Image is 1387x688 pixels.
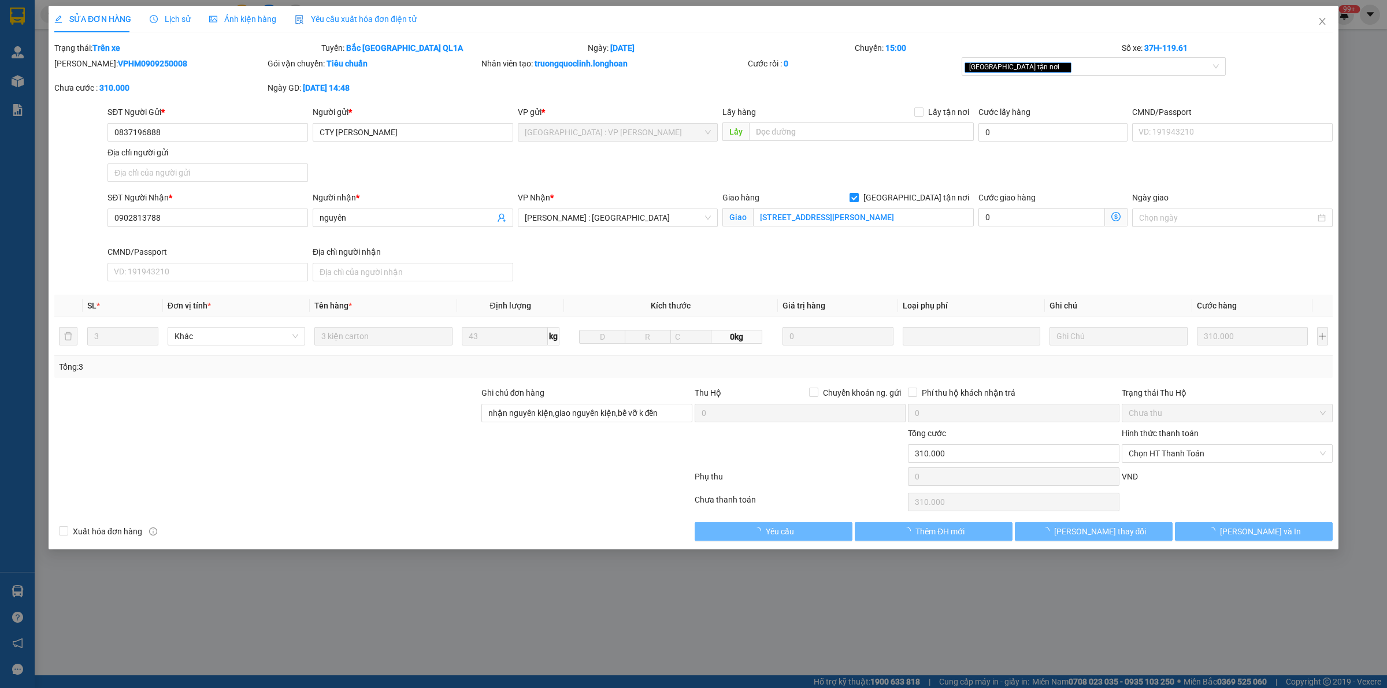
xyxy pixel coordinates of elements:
input: Cước giao hàng [978,208,1105,226]
span: Thêm ĐH mới [915,525,965,538]
div: Ngày GD: [268,81,479,94]
b: Tiêu chuẩn [327,59,368,68]
span: Hồ Chí Minh : Kho Quận 12 [525,209,711,226]
input: Địa chỉ của người gửi [107,163,308,182]
span: Yêu cầu xuất hóa đơn điện tử [295,14,417,24]
div: CMND/Passport [1132,106,1333,118]
span: Lịch sử [150,14,191,24]
button: [PERSON_NAME] thay đổi [1015,522,1173,541]
span: loading [1041,527,1054,535]
div: Chuyến: [854,42,1121,54]
button: delete [59,327,77,345]
span: loading [753,527,766,535]
div: Địa chỉ người gửi [107,146,308,159]
span: 0kg [711,330,762,344]
span: user-add [497,213,506,222]
div: Gói vận chuyển: [268,57,479,70]
input: Địa chỉ của người nhận [313,263,513,281]
input: 0 [1197,327,1308,345]
input: Giao tận nơi [753,208,974,226]
div: SĐT Người Gửi [107,106,308,118]
span: Lấy [722,122,749,141]
label: Hình thức thanh toán [1122,429,1199,438]
input: D [579,330,625,344]
b: Trên xe [92,43,120,53]
span: VND [1122,472,1138,481]
span: Đơn vị tính [168,301,211,310]
span: Hà Nội : VP Hoàng Mai [525,124,711,141]
span: [PERSON_NAME] thay đổi [1054,525,1147,538]
span: Chuyển khoản ng. gửi [818,386,906,399]
span: clock-circle [150,15,158,23]
input: Ghi chú đơn hàng [481,404,692,422]
span: SL [87,301,97,310]
span: loading [903,527,915,535]
span: dollar-circle [1111,212,1121,221]
th: Ghi chú [1045,295,1192,317]
input: Cước lấy hàng [978,123,1128,142]
b: 37H-119.61 [1144,43,1188,53]
span: close [1318,17,1327,26]
div: CMND/Passport [107,246,308,258]
div: VP gửi [518,106,718,118]
span: Yêu cầu [766,525,794,538]
b: Bắc [GEOGRAPHIC_DATA] QL1A [346,43,463,53]
strong: (Công Ty TNHH Chuyển Phát Nhanh Bảo An - MST: 0109597835) [18,32,242,41]
b: [DATE] [610,43,635,53]
div: Người nhận [313,191,513,204]
span: Chưa thu [1129,404,1326,422]
span: Phí thu hộ khách nhận trả [917,386,1020,399]
th: Loại phụ phí [898,295,1045,317]
span: Giao [722,208,753,226]
button: Close [1306,6,1338,38]
div: SĐT Người Nhận [107,191,308,204]
div: Chưa thanh toán [693,493,907,514]
div: Cước rồi : [748,57,959,70]
span: Giao hàng [722,193,759,202]
div: Ngày: [587,42,854,54]
b: truongquoclinh.longhoan [535,59,628,68]
span: [PERSON_NAME] và In [1220,525,1301,538]
span: close [1061,64,1067,70]
b: 0 [784,59,788,68]
button: [PERSON_NAME] và In [1175,522,1333,541]
span: VP Nhận [518,193,550,202]
input: C [670,330,712,344]
input: 0 [782,327,893,345]
span: Giá trị hàng [782,301,825,310]
input: Ghi Chú [1049,327,1187,345]
span: Cước hàng [1197,301,1237,310]
span: Tổng cước [908,429,946,438]
button: Thêm ĐH mới [855,522,1013,541]
img: icon [295,15,304,24]
span: [PHONE_NUMBER] - [DOMAIN_NAME] [48,45,214,89]
input: VD: Bàn, Ghế [314,327,452,345]
div: Trạng thái: [53,42,320,54]
label: Cước giao hàng [978,193,1036,202]
span: Xuất hóa đơn hàng [68,525,147,538]
span: Ảnh kiện hàng [209,14,276,24]
div: Phụ thu [693,470,907,490]
span: loading [1207,527,1220,535]
span: edit [54,15,62,23]
span: Định lượng [490,301,531,310]
div: Trạng thái Thu Hộ [1122,386,1333,399]
span: [GEOGRAPHIC_DATA] tận nơi [965,62,1071,73]
button: plus [1317,327,1328,345]
div: Nhân viên tạo: [481,57,746,70]
div: Người gửi [313,106,513,118]
span: Kích thước [651,301,691,310]
span: kg [548,327,559,345]
span: Lấy tận nơi [924,106,974,118]
b: 15:00 [885,43,906,53]
b: [DATE] 14:48 [303,83,350,92]
label: Ghi chú đơn hàng [481,388,545,397]
input: R [625,330,671,344]
input: Ngày giao [1139,211,1315,224]
div: Chưa cước : [54,81,265,94]
span: Chọn HT Thanh Toán [1129,445,1326,462]
span: info-circle [149,527,157,535]
label: Cước lấy hàng [978,107,1030,117]
span: Thu Hộ [695,388,721,397]
div: Tuyến: [320,42,587,54]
